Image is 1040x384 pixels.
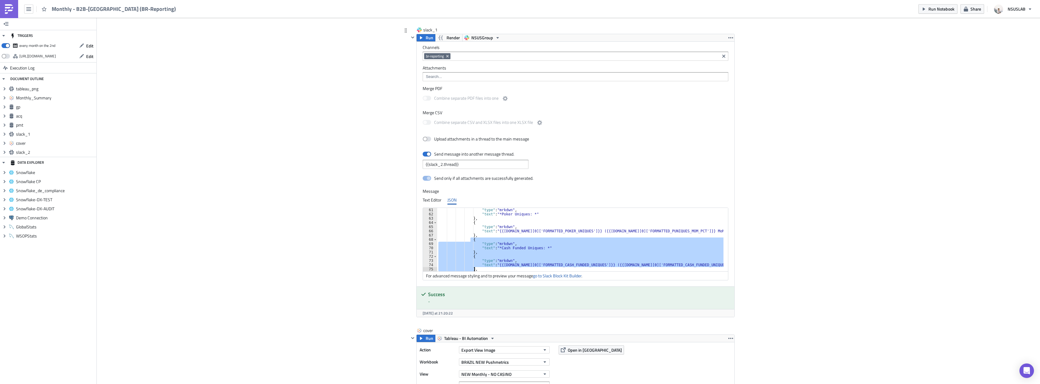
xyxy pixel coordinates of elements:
[445,53,450,59] button: Remove Tag
[461,359,509,365] span: BRAZIL NEW Pushmetrics
[16,104,95,110] span: gp
[471,34,493,41] span: NSUSGroup
[423,328,447,334] span: cover
[4,4,14,14] img: PushMetrics
[409,334,416,342] button: Hide content
[423,263,437,267] div: 74
[970,6,981,12] span: Share
[16,140,95,146] span: cover
[16,224,95,230] span: GlobalStats
[10,30,33,41] div: TRIGGERS
[568,347,622,353] span: Open in [GEOGRAPHIC_DATA]
[435,335,497,342] button: Tableau - BI Automation
[423,237,437,242] div: 68
[423,110,728,115] label: Merge CSV
[960,4,984,14] button: Share
[10,73,44,84] div: DOCUMENT OUTLINE
[19,52,56,61] div: https://pushmetrics.io/api/v1/report/MNoRnRXoXk/webhook?token=b5b14dfe6ece45dc8eb8a154404af21b
[2,2,315,7] body: Rich Text Area. Press ALT-0 for help.
[428,292,730,297] h5: Success
[423,310,453,316] span: [DATE] at 21:20:22
[423,250,437,254] div: 71
[426,34,433,41] span: Run
[423,242,437,246] div: 69
[423,212,437,216] div: 62
[559,345,624,354] button: Open in [GEOGRAPHIC_DATA]
[423,45,728,50] label: Channels
[423,246,437,250] div: 70
[423,254,437,259] div: 72
[420,345,456,354] label: Action
[918,4,957,14] button: Run Notebook
[462,34,502,41] button: NSUSGroup
[10,63,34,73] span: Execution Log
[993,4,1004,14] img: Avatar
[423,271,728,280] div: For advanced message styling and to preview your message .
[16,188,95,193] span: Snowflake_de_compliance
[76,52,96,61] button: Edit
[16,122,95,128] span: pmt
[426,54,444,59] span: br-reporting
[423,189,728,194] label: Message
[459,370,550,378] button: NEW Monthly - NO CASINO
[459,358,550,366] button: BRAZIL NEW Pushmetrics
[417,335,435,342] button: Run
[16,95,95,101] span: Monthly_Summary
[444,335,488,342] span: Tableau - BI Automation
[86,43,93,49] span: Edit
[423,27,447,33] span: slack_1
[461,371,512,377] span: NEW Monthly - NO CASINO
[86,53,93,60] span: Edit
[16,86,95,92] span: tableau_png
[19,41,55,50] div: every month on the 2nd
[1019,363,1034,378] div: Open Intercom Messenger
[461,347,495,353] span: Export View Image
[423,86,728,91] label: Merge PDF
[423,119,543,127] label: Combine separate CSV and XLSX files into one XLSX file
[423,95,509,102] label: Combine separate PDF files into one
[424,74,726,80] input: Search...
[423,136,529,142] label: Upload attachments in a thread to the main message
[423,216,437,221] div: 63
[423,229,437,233] div: 66
[16,215,95,221] span: Demo Connection
[16,131,95,137] span: slack_1
[1008,6,1025,12] span: NSUSLAB
[447,195,457,205] div: JSON
[423,160,528,169] input: {{ slack_1.thread }}
[409,34,416,41] button: Hide content
[426,335,433,342] span: Run
[459,346,550,353] button: Export View Image
[2,2,315,7] p: BI Automated Monthly Reports - [GEOGRAPHIC_DATA]
[434,176,533,181] div: Send only if all attachments are successfully generated.
[16,179,95,184] span: Snowflake CP
[423,259,437,263] div: 73
[502,95,509,102] button: Combine separate PDF files into one
[536,119,543,126] button: Combine separate CSV and XLSX files into one XLSX file
[10,157,44,168] div: DATA EXPLORER
[423,65,728,71] label: Attachments
[16,206,95,211] span: Snowflake-DX-AUDIT
[16,170,95,175] span: Snowflake
[417,34,435,41] button: Run
[435,34,463,41] button: Render
[928,6,954,12] span: Run Notebook
[16,113,95,119] span: acq
[720,53,727,60] button: Clear selected items
[52,5,177,12] span: Monthly - B2B-[GEOGRAPHIC_DATA] (BR-Reporting)
[423,233,437,237] div: 67
[420,369,456,379] label: View
[990,2,1035,16] button: NSUSLAB
[16,197,95,202] span: Snowflake-DX-TEST
[16,150,95,155] span: slack_2
[423,225,437,229] div: 65
[533,273,581,279] a: go to Slack Block Kit Builder
[423,208,437,212] div: 61
[423,195,441,205] div: Text Editor
[16,233,95,239] span: WSOPStats
[420,357,456,366] label: Workbook
[423,267,437,271] div: 75
[423,221,437,225] div: 64
[428,298,730,305] div: -
[447,34,460,41] span: Render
